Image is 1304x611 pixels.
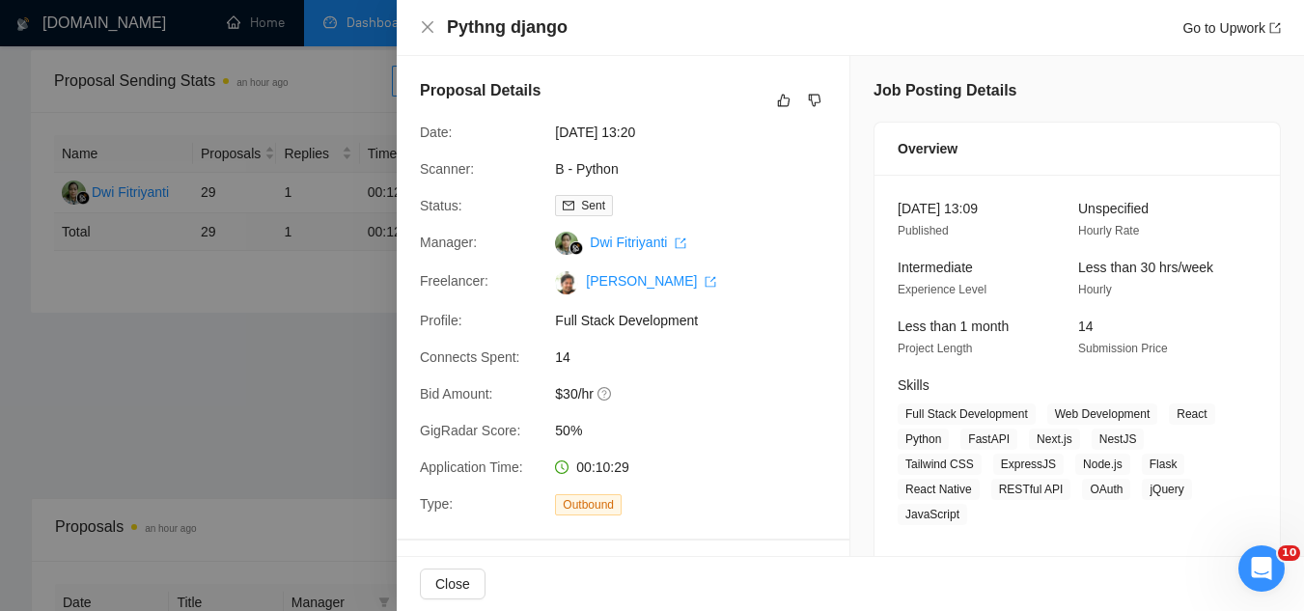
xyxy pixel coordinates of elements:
span: Full Stack Development [555,310,845,331]
span: Connects Spent: [420,349,520,365]
span: Project Length [898,342,972,355]
span: Web Development [1047,403,1158,425]
span: Sent [581,199,605,212]
span: Application Time: [420,459,523,475]
span: ExpressJS [993,454,1064,475]
span: like [777,93,791,108]
span: 14 [555,347,845,368]
span: Unspecified [1078,201,1149,216]
span: Published [898,224,949,237]
span: 50% [555,420,845,441]
img: c1fQ-BChHAUR7_ftgGx_KPnZ-LY7cl0cqs7W_-4X-F1h8TM8ibu8UH23_ydpmdG7wl [555,271,578,294]
span: Hourly [1078,283,1112,296]
span: Skills [898,377,929,393]
a: Go to Upworkexport [1182,20,1281,36]
span: OAuth [1082,479,1130,500]
span: Manager: [420,235,477,250]
span: Less than 1 month [898,319,1009,334]
img: gigradar-bm.png [569,241,583,255]
span: Close [435,573,470,595]
span: Freelancer: [420,273,488,289]
span: jQuery [1142,479,1191,500]
span: Node.js [1075,454,1130,475]
span: close [420,19,435,35]
button: dislike [803,89,826,112]
span: Hourly Rate [1078,224,1139,237]
button: like [772,89,795,112]
button: Close [420,19,435,36]
h4: Pythng django [447,15,568,40]
span: $30/hr [555,383,845,404]
button: Close [420,569,486,599]
iframe: Intercom live chat [1238,545,1285,592]
span: export [675,237,686,249]
span: Overview [898,138,957,159]
span: Full Stack Development [898,403,1036,425]
span: export [1269,22,1281,34]
span: Scanner: [420,161,474,177]
span: FastAPI [960,429,1017,450]
span: JavaScript [898,504,967,525]
span: Outbound [555,494,622,515]
a: [PERSON_NAME] export [586,273,716,289]
span: Status: [420,198,462,213]
a: B - Python [555,161,618,177]
span: Experience Level [898,283,986,296]
span: dislike [808,93,821,108]
span: React Native [898,479,980,500]
span: Date: [420,125,452,140]
span: Submission Price [1078,342,1168,355]
a: Dwi Fitriyanti export [590,235,686,250]
h5: Proposal Details [420,79,541,102]
span: React [1169,403,1214,425]
span: Tailwind CSS [898,454,982,475]
span: clock-circle [555,460,569,474]
span: [DATE] 13:09 [898,201,978,216]
span: Intermediate [898,260,973,275]
span: Bid Amount: [420,386,493,402]
span: [DATE] 13:20 [555,122,845,143]
h5: Job Posting Details [874,79,1016,102]
span: 00:10:29 [576,459,629,475]
span: GigRadar Score: [420,423,520,438]
span: 14 [1078,319,1094,334]
span: mail [563,200,574,211]
span: Flask [1142,454,1185,475]
span: export [705,276,716,288]
span: Profile: [420,313,462,328]
span: Type: [420,496,453,512]
span: Next.js [1029,429,1080,450]
span: 10 [1278,545,1300,561]
span: question-circle [597,386,613,402]
span: Python [898,429,949,450]
span: Less than 30 hrs/week [1078,260,1213,275]
span: RESTful API [991,479,1071,500]
span: NestJS [1092,429,1145,450]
